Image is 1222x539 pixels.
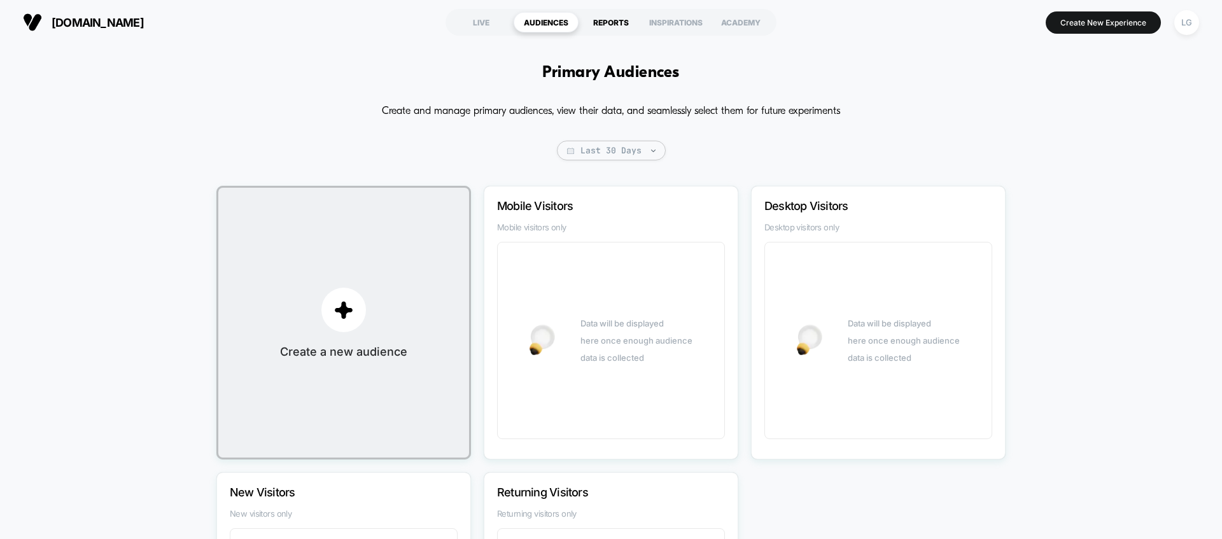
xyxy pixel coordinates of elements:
button: plusCreate a new audience [216,186,471,459]
div: LIVE [449,12,514,32]
img: bulb [530,325,555,355]
div: Data will be displayed here once enough audience data is collected [580,315,692,367]
div: INSPIRATIONS [643,12,708,32]
button: LG [1170,10,1203,36]
span: Returning visitors only [497,508,725,519]
div: LG [1174,10,1199,35]
p: Returning Visitors [497,486,691,499]
div: AUDIENCES [514,12,579,32]
p: Desktop Visitors [764,199,958,213]
span: Mobile visitors only [497,222,725,232]
span: Create a new audience [280,345,407,358]
img: plus [334,300,353,319]
div: ACADEMY [708,12,773,32]
div: Data will be displayed here once enough audience data is collected [848,315,960,367]
img: calendar [567,148,574,154]
p: Create and manage primary audiences, view their data, and seamlessly select them for future exper... [382,101,840,122]
p: Mobile Visitors [497,199,691,213]
span: New visitors only [230,508,458,519]
span: [DOMAIN_NAME] [52,16,144,29]
span: Last 30 Days [557,141,666,160]
span: Desktop visitors only [764,222,992,232]
img: end [651,150,656,152]
div: REPORTS [579,12,643,32]
button: [DOMAIN_NAME] [19,12,148,32]
p: New Visitors [230,486,423,499]
button: Create New Experience [1046,11,1161,34]
h1: Primary Audiences [542,64,679,82]
img: bulb [797,325,822,355]
img: Visually logo [23,13,42,32]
